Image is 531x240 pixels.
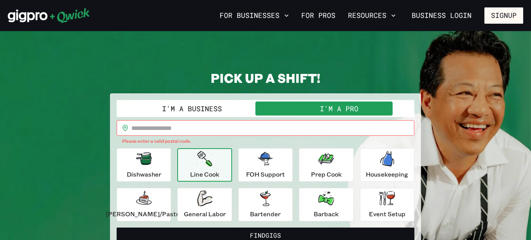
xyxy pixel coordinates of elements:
p: FOH Support [246,170,285,179]
p: Bartender [250,209,281,219]
p: Dishwasher [127,170,161,179]
button: For Businesses [217,9,292,22]
button: Dishwasher [117,148,171,182]
button: Bartender [238,188,293,221]
button: Barback [299,188,353,221]
p: Please enter a valid postal code. [122,137,409,145]
p: Housekeeping [366,170,408,179]
p: Barback [314,209,339,219]
button: Line Cook [177,148,232,182]
p: Prep Cook [311,170,342,179]
p: Line Cook [190,170,219,179]
a: For Pros [298,9,339,22]
button: I'm a Pro [265,102,413,116]
button: FOH Support [238,148,293,182]
button: [PERSON_NAME]/Pastry [117,188,171,221]
a: Business Login [405,7,478,24]
button: Housekeeping [360,148,414,182]
button: Prep Cook [299,148,353,182]
button: Signup [484,7,523,24]
p: [PERSON_NAME]/Pastry [106,209,182,219]
button: Resources [345,9,399,22]
button: General Labor [177,188,232,221]
h2: PICK UP A SHIFT! [110,70,421,86]
button: Event Setup [360,188,414,221]
p: Event Setup [369,209,405,219]
button: I'm a Business [118,102,265,116]
p: General Labor [184,209,226,219]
